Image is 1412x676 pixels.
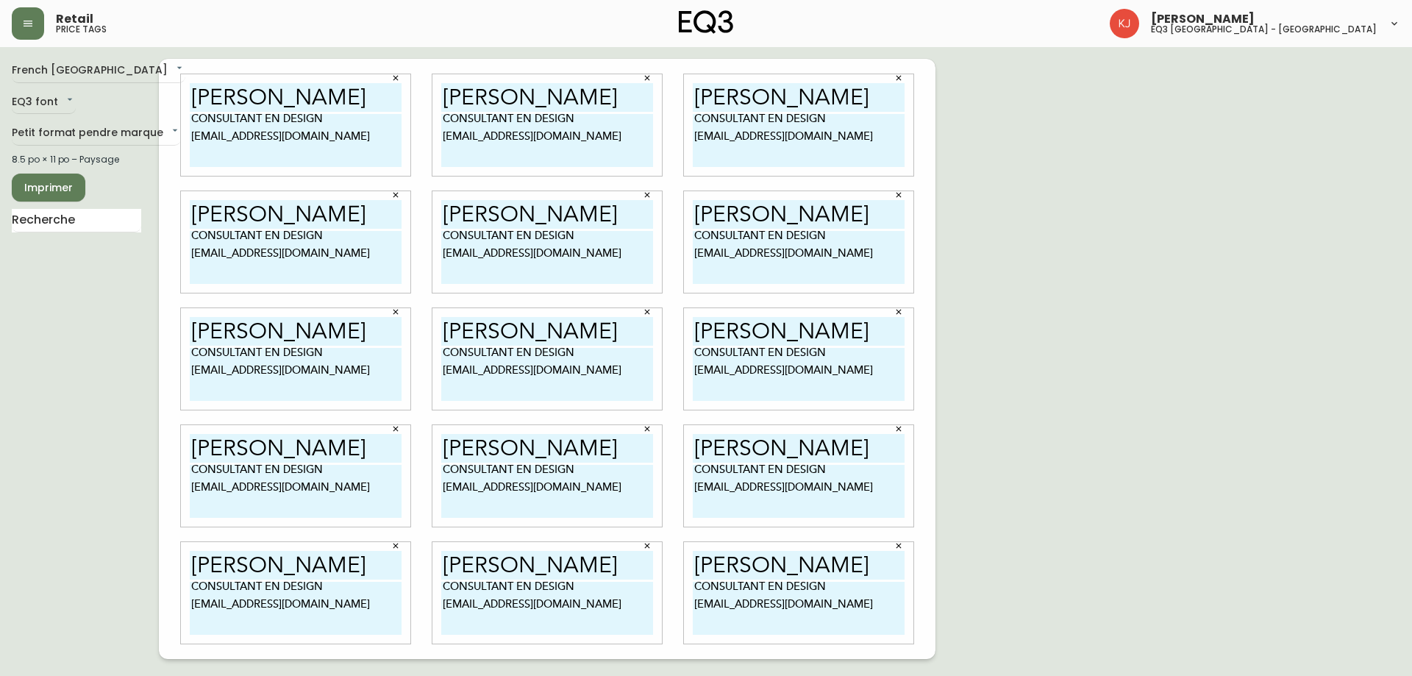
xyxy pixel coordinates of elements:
[190,114,402,167] textarea: CONSULTANT EN DESIGN [EMAIL_ADDRESS][DOMAIN_NAME]
[1151,25,1377,34] h5: eq3 [GEOGRAPHIC_DATA] - [GEOGRAPHIC_DATA]
[190,348,402,401] textarea: CONSULTANT EN DESIGN [EMAIL_ADDRESS][DOMAIN_NAME]
[56,13,93,25] span: Retail
[679,10,733,34] img: logo
[190,582,402,635] textarea: CONSULTANT EN DESIGN [EMAIL_ADDRESS][DOMAIN_NAME]
[693,348,905,401] textarea: CONSULTANT EN DESIGN [EMAIL_ADDRESS][DOMAIN_NAME]
[190,231,402,284] textarea: CONSULTANT EN DESIGN [EMAIL_ADDRESS][DOMAIN_NAME]
[190,465,402,518] textarea: CONSULTANT EN DESIGN [EMAIL_ADDRESS][DOMAIN_NAME]
[693,231,905,284] textarea: CONSULTANT EN DESIGN [EMAIL_ADDRESS][DOMAIN_NAME]
[441,231,653,284] textarea: CONSULTANT EN DESIGN [EMAIL_ADDRESS][DOMAIN_NAME]
[56,25,107,34] h5: price tags
[693,582,905,635] textarea: CONSULTANT EN DESIGN [EMAIL_ADDRESS][DOMAIN_NAME]
[12,90,76,115] div: EQ3 font
[12,174,85,202] button: Imprimer
[1110,9,1139,38] img: 24a625d34e264d2520941288c4a55f8e
[693,465,905,518] textarea: CONSULTANT EN DESIGN [EMAIL_ADDRESS][DOMAIN_NAME]
[24,179,74,197] span: Imprimer
[441,465,653,518] textarea: CONSULTANT EN DESIGN [EMAIL_ADDRESS][DOMAIN_NAME]
[12,121,181,146] div: Petit format pendre marque
[441,582,653,635] textarea: CONSULTANT EN DESIGN [EMAIL_ADDRESS][DOMAIN_NAME]
[12,153,141,166] div: 8.5 po × 11 po – Paysage
[693,114,905,167] textarea: CONSULTANT EN DESIGN [EMAIL_ADDRESS][DOMAIN_NAME]
[12,209,141,232] input: Recherche
[12,59,185,83] div: French [GEOGRAPHIC_DATA]
[441,114,653,167] textarea: CONSULTANT EN DESIGN [EMAIL_ADDRESS][DOMAIN_NAME]
[1151,13,1255,25] span: [PERSON_NAME]
[441,348,653,401] textarea: CONSULTANT EN DESIGN [EMAIL_ADDRESS][DOMAIN_NAME]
